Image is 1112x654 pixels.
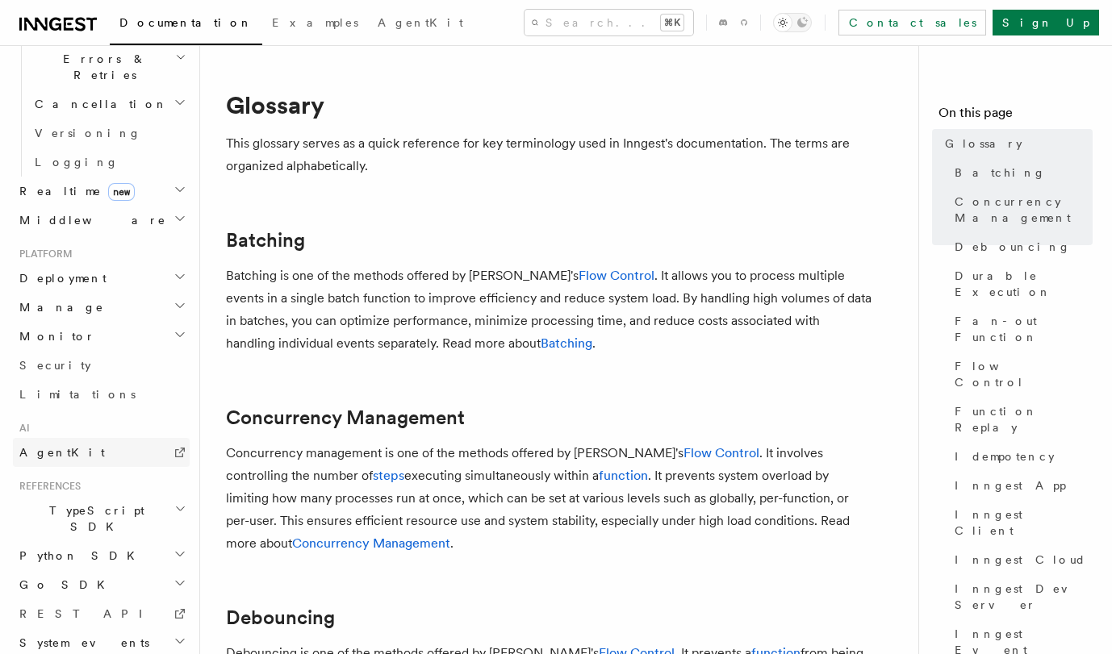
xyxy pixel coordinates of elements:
span: Documentation [119,16,253,29]
a: Glossary [939,129,1093,158]
a: Debouncing [948,232,1093,261]
span: Security [19,359,91,372]
a: Concurrency Management [226,406,465,429]
span: Inngest Dev Server [955,581,1093,613]
span: Go SDK [13,577,115,593]
span: Logging [35,156,119,169]
a: Versioning [28,119,190,148]
a: Flow Control [948,352,1093,397]
p: This glossary serves as a quick reference for key terminology used in Inngest's documentation. Th... [226,132,872,177]
span: Inngest Cloud [955,552,1086,568]
span: Versioning [35,127,141,140]
a: Security [13,351,190,380]
a: Batching [226,229,305,252]
span: Glossary [945,135,1022,152]
a: Inngest Client [948,500,1093,545]
a: AgentKit [368,5,473,44]
a: Batching [541,335,592,351]
a: steps [373,468,404,483]
p: Concurrency management is one of the methods offered by [PERSON_NAME]'s . It involves controlling... [226,442,872,555]
a: AgentKit [13,438,190,467]
button: TypeScript SDK [13,496,190,541]
button: Manage [13,293,190,322]
span: TypeScript SDK [13,502,174,535]
span: Concurrency Management [955,194,1093,226]
a: Concurrency Management [292,535,450,551]
span: Durable Execution [955,268,1093,300]
span: Function Replay [955,403,1093,435]
a: Debouncing [226,606,335,629]
button: Python SDK [13,541,190,570]
span: new [108,183,135,201]
button: Realtimenew [13,177,190,206]
a: Logging [28,148,190,177]
span: Inngest Client [955,506,1093,539]
span: Fan-out Function [955,313,1093,345]
a: Flow Control [684,445,759,460]
span: Flow Control [955,358,1093,390]
button: Search...⌘K [525,10,693,35]
span: System events [13,635,149,651]
a: Concurrency Management [948,187,1093,232]
span: Manage [13,299,104,315]
a: Contact sales [838,10,986,35]
span: References [13,480,81,493]
span: Cancellation [28,96,168,112]
a: Inngest App [948,471,1093,500]
span: AgentKit [19,446,105,459]
span: Python SDK [13,548,144,564]
h1: Glossary [226,90,872,119]
span: Examples [272,16,358,29]
a: Inngest Dev Server [948,574,1093,619]
span: AgentKit [378,16,463,29]
a: Flow Control [579,268,654,283]
a: Batching [948,158,1093,187]
button: Middleware [13,206,190,235]
p: Batching is one of the methods offered by [PERSON_NAME]'s . It allows you to process multiple eve... [226,265,872,355]
kbd: ⌘K [661,15,684,31]
a: Examples [262,5,368,44]
button: Monitor [13,322,190,351]
span: Monitor [13,328,95,344]
a: function [599,468,648,483]
span: Platform [13,248,73,260]
button: Go SDK [13,570,190,599]
a: Inngest Cloud [948,545,1093,574]
span: REST API [19,607,157,620]
span: Middleware [13,212,166,228]
span: AI [13,422,30,435]
button: Cancellation [28,90,190,119]
a: Fan-out Function [948,306,1093,352]
button: Toggle dark mode [773,13,812,32]
a: Durable Execution [948,261,1093,306]
h4: On this page [939,103,1093,129]
span: Batching [955,165,1046,181]
span: Errors & Retries [28,51,175,83]
button: Errors & Retries [28,44,190,90]
a: Idempotency [948,442,1093,471]
span: Realtime [13,183,135,199]
span: Debouncing [955,239,1071,255]
a: Limitations [13,380,190,409]
span: Idempotency [955,448,1055,464]
a: Documentation [110,5,262,45]
button: Deployment [13,264,190,293]
a: Sign Up [993,10,1099,35]
span: Deployment [13,270,107,286]
a: REST API [13,599,190,628]
a: Function Replay [948,397,1093,442]
span: Limitations [19,388,136,401]
span: Inngest App [955,477,1066,494]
